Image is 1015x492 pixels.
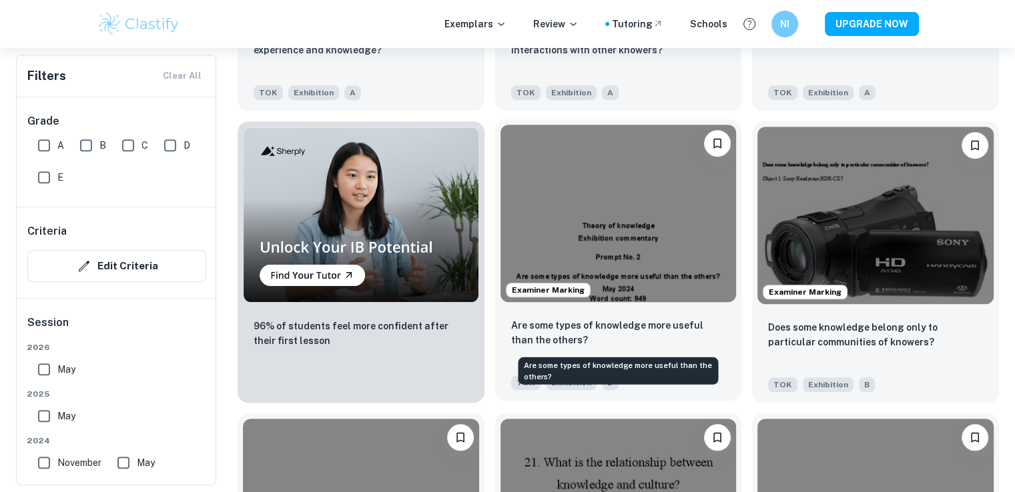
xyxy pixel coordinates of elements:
button: Bookmark [447,424,474,451]
span: November [57,455,101,470]
p: Does some knowledge belong only to particular communities of knowers? [768,320,983,349]
button: UPGRADE NOW [825,12,919,36]
span: TOK [768,377,797,392]
span: Exhibition [288,85,339,100]
span: May [57,409,75,423]
span: May [57,362,75,377]
a: Schools [690,17,727,31]
h6: Filters [27,67,66,85]
p: Are some types of knowledge more useful than the others? [511,318,726,347]
span: TOK [254,85,283,100]
span: 2024 [27,435,206,447]
span: D [184,138,190,153]
button: Bookmark [962,132,988,159]
button: Edit Criteria [27,250,206,282]
div: Are some types of knowledge more useful than the others? [518,357,718,385]
button: Bookmark [962,424,988,451]
span: Exhibition [803,377,854,392]
h6: Session [27,315,206,341]
span: Exhibition [803,85,854,100]
span: TOK [768,85,797,100]
span: TOK [511,375,541,390]
a: Examiner MarkingBookmarkAre some types of knowledge more useful than the others? TOKExhibitionD [495,121,742,402]
span: 2025 [27,388,206,400]
span: B [859,377,875,392]
span: A [859,85,876,100]
p: Exemplars [444,17,506,31]
a: Tutoring [612,17,663,31]
span: Examiner Marking [763,286,847,298]
p: 96% of students feel more confident after their first lesson [254,319,468,348]
span: B [99,138,106,153]
h6: Grade [27,113,206,129]
p: Review [533,17,579,31]
button: Bookmark [704,130,731,157]
span: E [57,170,63,185]
span: May [137,455,155,470]
h6: NI [777,17,792,31]
button: Bookmark [704,424,731,451]
span: 2026 [27,341,206,353]
span: TOK [511,85,541,100]
button: Help and Feedback [738,13,761,35]
h6: Criteria [27,223,67,239]
a: Thumbnail96% of students feel more confident after their first lesson [238,121,484,402]
span: A [602,85,619,100]
img: Thumbnail [243,127,479,302]
a: Examiner MarkingBookmarkDoes some knowledge belong only to particular communities of knowers?TOKE... [752,121,999,402]
span: A [344,85,361,100]
img: Clastify logo [97,11,182,37]
span: Exhibition [546,85,597,100]
img: TOK Exhibition example thumbnail: Does some knowledge belong only to parti [757,127,994,303]
span: A [57,138,64,153]
button: NI [771,11,798,37]
span: C [141,138,148,153]
span: Examiner Marking [506,284,590,296]
img: TOK Exhibition example thumbnail: Are some types of knowledge more useful [500,125,737,301]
